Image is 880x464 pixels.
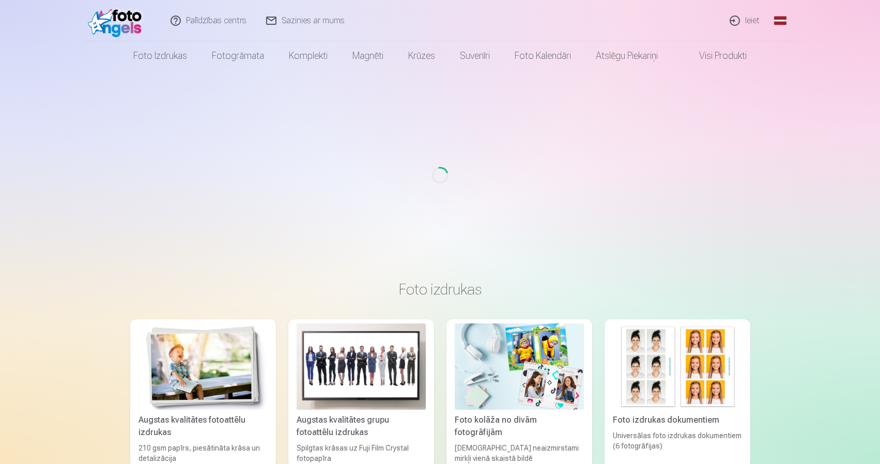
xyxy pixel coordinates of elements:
a: Suvenīri [447,41,502,70]
a: Foto izdrukas [121,41,199,70]
div: 210 gsm papīrs, piesātināta krāsa un detalizācija [134,443,272,463]
h3: Foto izdrukas [138,280,742,299]
a: Visi produkti [670,41,759,70]
div: Foto izdrukas dokumentiem [609,414,746,426]
img: /fa1 [88,4,147,37]
img: Foto izdrukas dokumentiem [613,323,742,410]
a: Foto kalendāri [502,41,583,70]
a: Atslēgu piekariņi [583,41,670,70]
div: Augstas kvalitātes fotoattēlu izdrukas [134,414,272,439]
a: Fotogrāmata [199,41,276,70]
a: Magnēti [340,41,396,70]
img: Augstas kvalitātes grupu fotoattēlu izdrukas [297,323,426,410]
div: Spilgtas krāsas uz Fuji Film Crystal fotopapīra [292,443,430,463]
a: Komplekti [276,41,340,70]
div: Foto kolāža no divām fotogrāfijām [451,414,588,439]
img: Augstas kvalitātes fotoattēlu izdrukas [138,323,268,410]
div: Universālas foto izdrukas dokumentiem (6 fotogrāfijas) [609,430,746,463]
div: [DEMOGRAPHIC_DATA] neaizmirstami mirkļi vienā skaistā bildē [451,443,588,463]
img: Foto kolāža no divām fotogrāfijām [455,323,584,410]
a: Krūzes [396,41,447,70]
div: Augstas kvalitātes grupu fotoattēlu izdrukas [292,414,430,439]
